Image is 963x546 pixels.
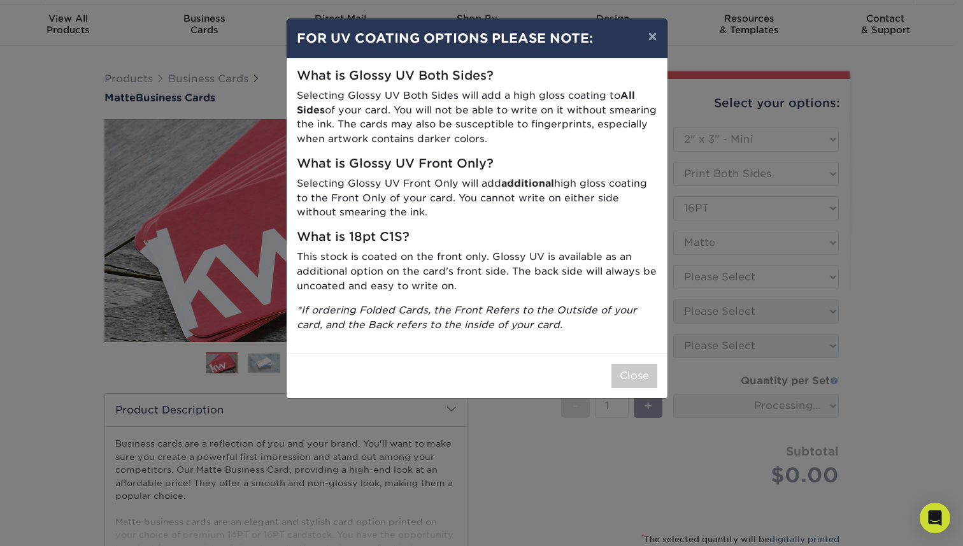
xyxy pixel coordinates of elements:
[611,364,657,388] button: Close
[297,230,657,245] h5: What is 18pt C1S?
[297,69,657,83] h5: What is Glossy UV Both Sides?
[297,157,657,171] h5: What is Glossy UV Front Only?
[501,177,554,189] strong: additional
[297,176,657,220] p: Selecting Glossy UV Front Only will add high gloss coating to the Front Only of your card. You ca...
[297,89,635,116] strong: All Sides
[297,250,657,293] p: This stock is coated on the front only. Glossy UV is available as an additional option on the car...
[297,304,637,331] i: *If ordering Folded Cards, the Front Refers to the Outside of your card, and the Back refers to t...
[920,503,950,533] div: Open Intercom Messenger
[297,29,657,48] h4: FOR UV COATING OPTIONS PLEASE NOTE:
[297,89,657,147] p: Selecting Glossy UV Both Sides will add a high gloss coating to of your card. You will not be abl...
[638,18,667,54] button: ×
